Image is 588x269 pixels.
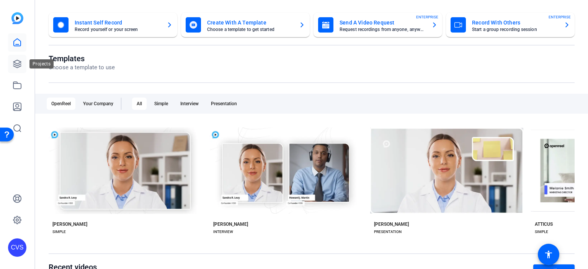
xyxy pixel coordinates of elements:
[549,14,571,20] span: ENTERPRISE
[75,27,160,32] mat-card-subtitle: Record yourself or your screen
[416,14,438,20] span: ENTERPRISE
[340,27,425,32] mat-card-subtitle: Request recordings from anyone, anywhere
[207,27,293,32] mat-card-subtitle: Choose a template to get started
[472,27,558,32] mat-card-subtitle: Start a group recording session
[49,63,115,72] p: Choose a template to use
[176,98,203,110] div: Interview
[29,59,54,68] div: Projects
[472,18,558,27] mat-card-title: Record With Others
[75,18,160,27] mat-card-title: Instant Self Record
[544,250,553,259] mat-icon: accessibility
[340,18,425,27] mat-card-title: Send A Video Request
[213,221,248,227] div: [PERSON_NAME]
[49,54,115,63] h1: Templates
[213,229,233,235] div: INTERVIEW
[535,221,553,227] div: ATTICUS
[52,221,87,227] div: [PERSON_NAME]
[374,229,402,235] div: PRESENTATION
[47,98,75,110] div: OpenReel
[49,13,177,37] button: Instant Self RecordRecord yourself or your screen
[314,13,442,37] button: Send A Video RequestRequest recordings from anyone, anywhereENTERPRISE
[207,18,293,27] mat-card-title: Create With A Template
[374,221,409,227] div: [PERSON_NAME]
[535,229,548,235] div: SIMPLE
[132,98,147,110] div: All
[8,238,26,257] div: CVS
[206,98,242,110] div: Presentation
[11,12,23,24] img: blue-gradient.svg
[78,98,118,110] div: Your Company
[181,13,310,37] button: Create With A TemplateChoose a template to get started
[446,13,575,37] button: Record With OthersStart a group recording sessionENTERPRISE
[52,229,66,235] div: SIMPLE
[150,98,173,110] div: Simple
